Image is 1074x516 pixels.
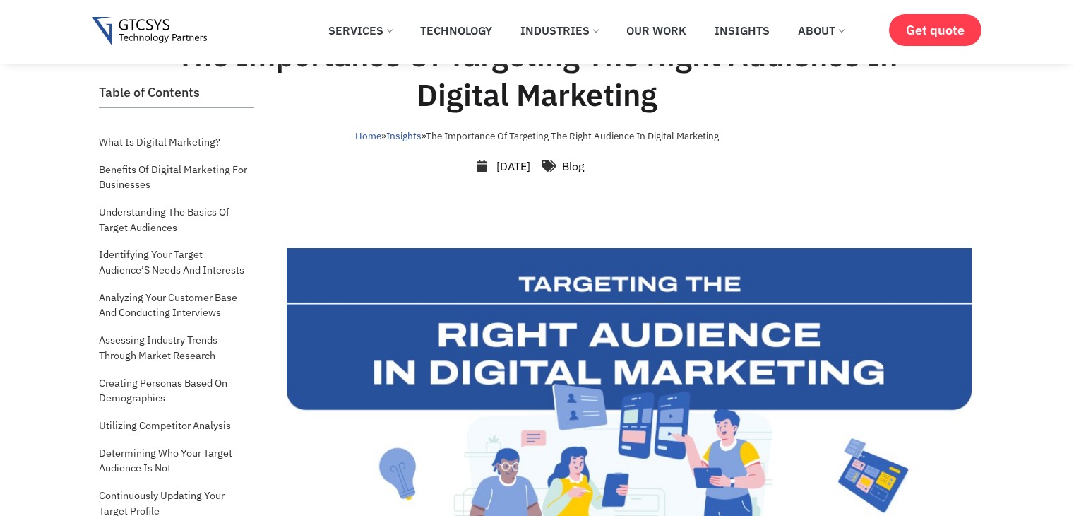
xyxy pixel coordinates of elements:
a: Insights [704,15,780,46]
a: Industries [510,15,609,46]
span: The Importance Of Targeting The Right Audience In Digital Marketing [426,129,719,142]
h1: The Importance Of Targeting The Right Audience In Digital Marketing [137,35,938,115]
a: Identifying Your Target Audience’S Needs And Interests [99,243,254,281]
h2: Table of Contents [99,85,254,100]
img: Gtcsys logo [92,17,207,46]
a: What Is Digital Marketing? [99,131,220,153]
a: Technology [410,15,503,46]
a: Get quote [889,14,981,46]
span: » » [355,129,719,142]
a: Assessing Industry Trends Through Market Research [99,329,254,366]
a: Determining Who Your Target Audience Is Not [99,442,254,479]
a: Understanding The Basics Of Target Audiences [99,201,254,238]
span: Get quote [906,23,965,37]
a: Services [318,15,402,46]
a: Benefits Of Digital Marketing For Businesses [99,158,254,196]
a: Creating Personas Based On Demographics [99,372,254,409]
a: Analyzing Your Customer Base And Conducting Interviews [99,286,254,324]
time: [DATE] [496,159,530,173]
a: Insights [386,129,422,142]
a: About [787,15,854,46]
a: Utilizing Competitor Analysis [99,414,231,437]
a: Blog [562,159,584,173]
a: Home [355,129,381,142]
a: Our Work [616,15,697,46]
